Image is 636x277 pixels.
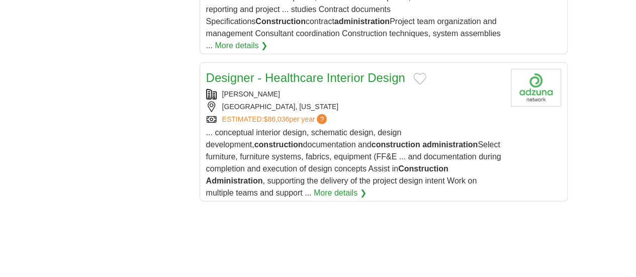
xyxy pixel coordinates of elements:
[206,176,263,185] strong: Administration
[222,114,329,125] a: ESTIMATED:$86,036per year?
[314,187,367,199] a: More details ❯
[206,89,503,100] div: [PERSON_NAME]
[334,17,390,26] strong: administration
[255,17,306,26] strong: Construction
[254,140,303,149] strong: construction
[206,71,405,84] a: Designer - Healthcare Interior Design
[215,40,267,52] a: More details ❯
[206,128,501,197] span: ... conceptual interior design, schematic design, design development, documentation and Select fu...
[398,164,448,173] strong: Construction
[372,140,420,149] strong: construction
[422,140,478,149] strong: administration
[511,69,561,107] img: Company logo
[263,115,289,123] span: $86,036
[413,73,426,85] button: Add to favorite jobs
[317,114,327,124] span: ?
[206,102,503,112] div: [GEOGRAPHIC_DATA], [US_STATE]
